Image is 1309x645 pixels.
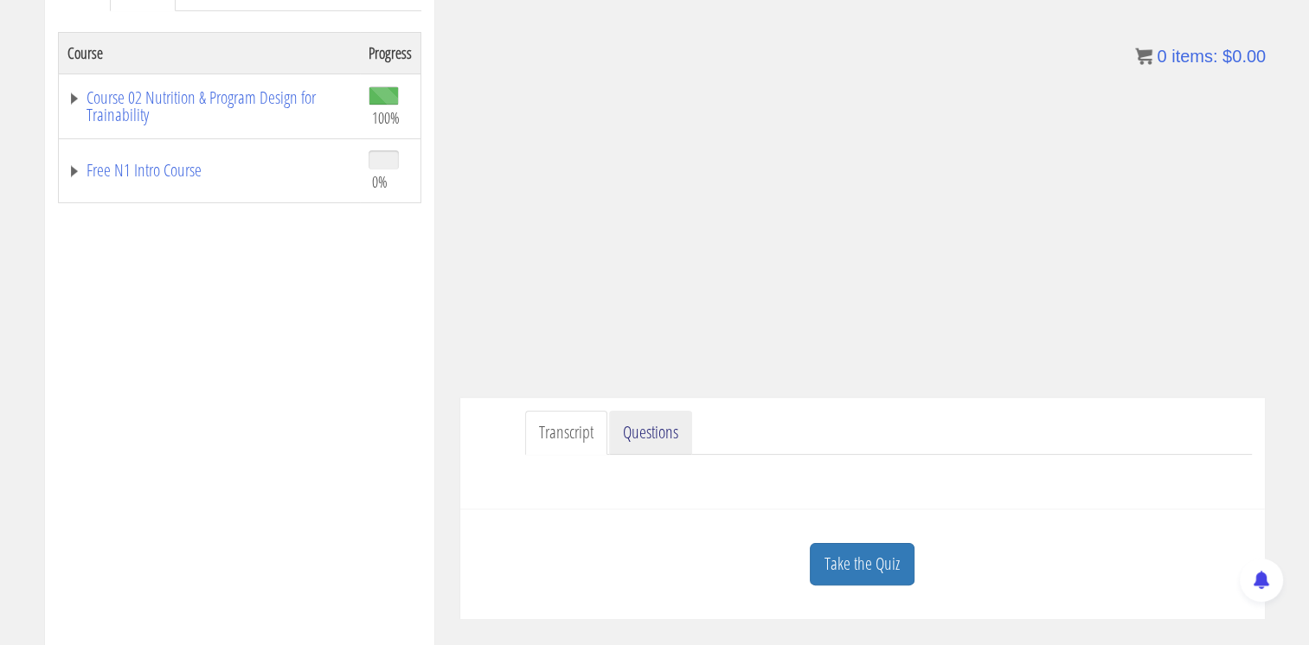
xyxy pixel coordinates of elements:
a: Course 02 Nutrition & Program Design for Trainability [67,89,351,124]
span: 0% [372,172,388,191]
img: icon11.png [1135,48,1152,65]
span: items: [1171,47,1217,66]
th: Progress [360,32,421,73]
th: Course [58,32,360,73]
a: Transcript [525,411,607,455]
span: 0 [1157,47,1166,66]
a: 0 items: $0.00 [1135,47,1266,66]
bdi: 0.00 [1222,47,1266,66]
a: Take the Quiz [810,543,914,585]
a: Questions [609,411,692,455]
span: $ [1222,47,1232,66]
span: 100% [372,108,400,127]
a: Free N1 Intro Course [67,162,351,179]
